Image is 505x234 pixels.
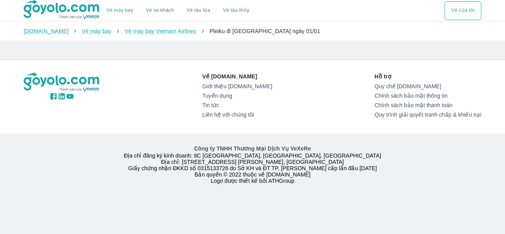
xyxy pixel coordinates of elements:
a: Vé máy bay [82,28,111,34]
div: choose transportation mode [100,1,256,20]
img: logo [24,72,100,92]
a: Tuyển dụng [202,93,272,99]
div: Địa chỉ đăng ký kinh doanh: 8C [GEOGRAPHIC_DATA], [GEOGRAPHIC_DATA], [GEOGRAPHIC_DATA] Địa chỉ: [... [19,145,486,184]
a: Chính sách bảo mật thanh toán [374,102,481,108]
a: Vé tàu lửa [180,1,217,20]
span: Pleiku đi [GEOGRAPHIC_DATA] ngày 01/01 [209,28,320,34]
a: Quy chế [DOMAIN_NAME] [374,83,481,89]
nav: breadcrumb [24,27,481,35]
a: Vé xe khách [146,7,174,13]
a: Vé máy bay [107,7,133,13]
div: choose transportation mode [445,1,481,20]
button: Vé của tôi [445,1,481,20]
a: Tin tức [202,102,272,108]
a: Vé máy bay Vietnam Airlines [125,28,196,34]
a: Liên hệ với chúng tôi [202,111,272,118]
a: Chính sách bảo mật thông tin [374,93,481,99]
a: [DOMAIN_NAME] [24,28,69,34]
p: Công ty TNHH Thương Mại Dịch Vụ VeXeRe [25,145,480,152]
p: Hỗ trợ [374,72,481,80]
button: Vé tàu thủy [217,1,256,20]
p: Về [DOMAIN_NAME] [202,72,272,80]
a: Giới thiệu [DOMAIN_NAME] [202,83,272,89]
a: Quy trình giải quyết tranh chấp & khiếu nại [374,111,481,118]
